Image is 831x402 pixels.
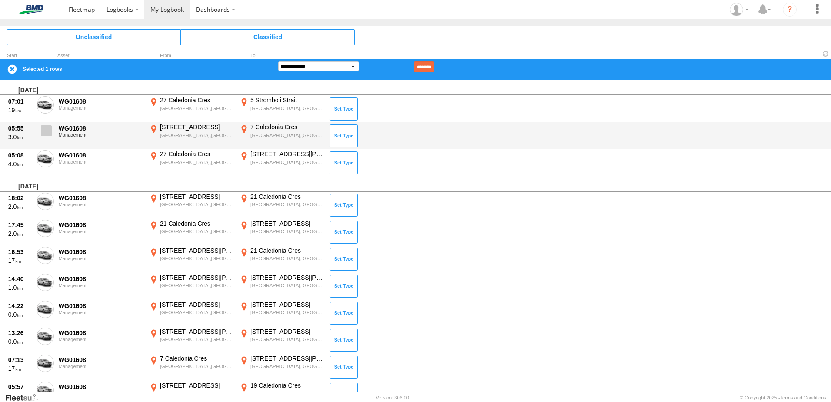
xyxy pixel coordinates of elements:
div: [STREET_ADDRESS][PERSON_NAME] [160,247,233,255]
div: Management [59,105,143,111]
div: [GEOGRAPHIC_DATA],[GEOGRAPHIC_DATA] [160,390,233,396]
div: 05:08 [8,151,32,159]
span: Refresh [821,50,831,58]
div: [GEOGRAPHIC_DATA],[GEOGRAPHIC_DATA] [160,255,233,261]
div: [GEOGRAPHIC_DATA],[GEOGRAPHIC_DATA] [250,309,324,315]
div: [STREET_ADDRESS] [160,382,233,389]
button: Click to Set [330,248,358,271]
div: Management [59,391,143,396]
div: Management [59,132,143,137]
label: Click to View Event Location [238,301,325,326]
div: 21 Caledonia Cres [250,247,324,255]
button: Click to Set [330,302,358,325]
button: Click to Set [330,97,358,120]
div: 18:02 [8,194,32,202]
div: 17:45 [8,221,32,229]
div: [STREET_ADDRESS] [160,193,233,201]
label: Click to View Event Location [148,220,235,245]
label: Click to View Event Location [238,328,325,353]
div: [GEOGRAPHIC_DATA],[GEOGRAPHIC_DATA] [160,228,233,234]
label: Click to View Event Location [148,301,235,326]
div: Management [59,364,143,369]
label: Click to View Event Location [148,274,235,299]
div: 7 Caledonia Cres [250,123,324,131]
div: WG01608 [59,275,143,283]
div: 21 Caledonia Cres [250,193,324,201]
div: To [238,54,325,58]
button: Click to Set [330,194,358,217]
div: WG01608 [59,302,143,310]
div: [GEOGRAPHIC_DATA],[GEOGRAPHIC_DATA] [160,159,233,165]
div: [GEOGRAPHIC_DATA],[GEOGRAPHIC_DATA] [160,309,233,315]
div: 2.0 [8,203,32,211]
div: 13:26 [8,329,32,337]
label: Click to View Event Location [238,150,325,175]
div: From [148,54,235,58]
div: [STREET_ADDRESS] [160,123,233,131]
div: WG01608 [59,356,143,364]
div: WG01608 [59,383,143,391]
div: [GEOGRAPHIC_DATA],[GEOGRAPHIC_DATA] [160,363,233,369]
div: Management [59,310,143,315]
div: WG01608 [59,221,143,229]
div: Campbell Mcniven [727,3,752,16]
div: [STREET_ADDRESS] [250,328,324,335]
div: [GEOGRAPHIC_DATA],[GEOGRAPHIC_DATA] [250,159,324,165]
div: 14:22 [8,302,32,310]
div: 19 [8,106,32,114]
div: [STREET_ADDRESS] [250,220,324,228]
label: Click to View Event Location [238,220,325,245]
div: 4.0 [8,160,32,168]
div: [GEOGRAPHIC_DATA],[GEOGRAPHIC_DATA] [250,390,324,396]
div: 16:53 [8,248,32,256]
span: Click to view Unclassified Trips [7,29,181,45]
label: Click to View Event Location [148,328,235,353]
div: [STREET_ADDRESS] [160,301,233,308]
div: 17 [8,365,32,372]
div: [STREET_ADDRESS][PERSON_NAME] [250,355,324,362]
div: © Copyright 2025 - [740,395,826,400]
div: WG01608 [59,329,143,337]
div: 0.0 [8,338,32,345]
button: Click to Set [330,329,358,352]
div: [GEOGRAPHIC_DATA],[GEOGRAPHIC_DATA] [250,336,324,342]
div: WG01608 [59,124,143,132]
label: Click to View Event Location [238,355,325,380]
div: [STREET_ADDRESS] [250,301,324,308]
div: [STREET_ADDRESS][PERSON_NAME] [250,150,324,158]
div: [GEOGRAPHIC_DATA],[GEOGRAPHIC_DATA] [250,105,324,111]
div: 21 Caledonia Cres [160,220,233,228]
img: bmd-logo.svg [9,5,54,14]
div: [GEOGRAPHIC_DATA],[GEOGRAPHIC_DATA] [160,336,233,342]
label: Click to View Event Location [148,150,235,175]
div: Version: 306.00 [376,395,409,400]
div: [GEOGRAPHIC_DATA],[GEOGRAPHIC_DATA] [160,282,233,288]
button: Click to Set [330,124,358,147]
div: WG01608 [59,97,143,105]
div: Management [59,202,143,207]
div: 2.0 [8,230,32,238]
label: Clear Selection [7,64,17,74]
label: Click to View Event Location [238,193,325,218]
label: Click to View Event Location [238,274,325,299]
div: Asset [57,54,144,58]
span: Click to view Classified Trips [181,29,355,45]
div: [GEOGRAPHIC_DATA],[GEOGRAPHIC_DATA] [250,363,324,369]
div: WG01608 [59,248,143,256]
div: Management [59,256,143,261]
div: Management [59,229,143,234]
div: 27 Caledonia Cres [160,96,233,104]
div: [STREET_ADDRESS][PERSON_NAME] [250,274,324,281]
div: 07:13 [8,356,32,364]
i: ? [783,3,797,17]
div: 27 Caledonia Cres [160,150,233,158]
div: 7 Caledonia Cres [160,355,233,362]
div: 17 [8,257,32,265]
div: [STREET_ADDRESS][PERSON_NAME] [160,328,233,335]
label: Click to View Event Location [148,247,235,272]
div: [GEOGRAPHIC_DATA],[GEOGRAPHIC_DATA] [250,201,324,208]
div: [GEOGRAPHIC_DATA],[GEOGRAPHIC_DATA] [250,132,324,138]
label: Click to View Event Location [238,247,325,272]
div: 3.0 [8,392,32,399]
div: [GEOGRAPHIC_DATA],[GEOGRAPHIC_DATA] [250,255,324,261]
